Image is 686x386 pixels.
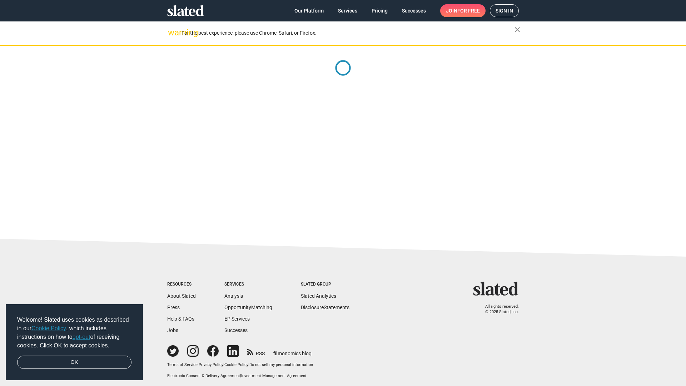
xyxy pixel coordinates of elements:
[224,293,243,299] a: Analysis
[167,362,198,367] a: Terms of Service
[224,362,248,367] a: Cookie Policy
[301,282,349,287] div: Slated Group
[372,4,388,17] span: Pricing
[496,5,513,17] span: Sign in
[199,362,223,367] a: Privacy Policy
[182,28,514,38] div: For the best experience, please use Chrome, Safari, or Firefox.
[6,304,143,381] div: cookieconsent
[224,327,248,333] a: Successes
[224,305,272,310] a: OpportunityMatching
[224,316,250,322] a: EP Services
[247,346,265,357] a: RSS
[167,316,194,322] a: Help & FAQs
[17,356,131,369] a: dismiss cookie message
[332,4,363,17] a: Services
[167,305,180,310] a: Press
[241,373,307,378] a: Investment Management Agreement
[273,351,282,356] span: film
[249,362,313,368] button: Do not sell my personal information
[338,4,357,17] span: Services
[396,4,432,17] a: Successes
[289,4,329,17] a: Our Platform
[168,28,177,37] mat-icon: warning
[167,373,240,378] a: Electronic Consent & Delivery Agreement
[402,4,426,17] span: Successes
[301,293,336,299] a: Slated Analytics
[457,4,480,17] span: for free
[366,4,393,17] a: Pricing
[490,4,519,17] a: Sign in
[167,293,196,299] a: About Slated
[198,362,199,367] span: |
[223,362,224,367] span: |
[248,362,249,367] span: |
[73,334,90,340] a: opt-out
[167,282,196,287] div: Resources
[440,4,486,17] a: Joinfor free
[273,345,312,357] a: filmonomics blog
[478,304,519,315] p: All rights reserved. © 2025 Slated, Inc.
[167,327,178,333] a: Jobs
[240,373,241,378] span: |
[513,25,522,34] mat-icon: close
[294,4,324,17] span: Our Platform
[31,325,66,331] a: Cookie Policy
[17,316,131,350] span: Welcome! Slated uses cookies as described in our , which includes instructions on how to of recei...
[301,305,349,310] a: DisclosureStatements
[224,282,272,287] div: Services
[446,4,480,17] span: Join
